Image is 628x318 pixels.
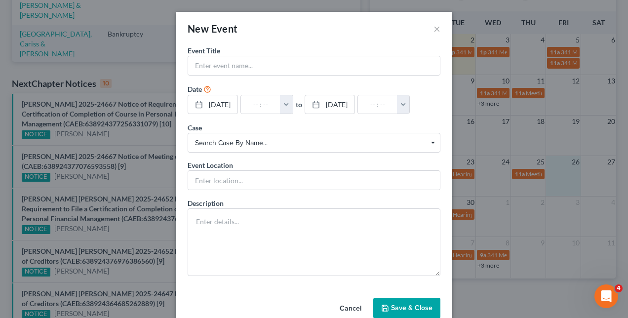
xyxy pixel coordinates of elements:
span: Event Title [188,46,220,55]
input: -- : -- [358,95,397,114]
button: × [433,23,440,35]
span: 4 [615,284,623,292]
a: [DATE] [188,95,237,114]
label: Case [188,122,202,133]
span: New Event [188,23,238,35]
label: Date [188,84,202,94]
label: Event Location [188,160,233,170]
label: to [296,99,302,110]
input: Enter location... [188,171,440,190]
span: Search case by name... [195,138,433,148]
a: [DATE] [305,95,354,114]
span: Select box activate [188,133,440,153]
label: Description [188,198,224,208]
iframe: Intercom live chat [594,284,618,308]
input: Enter event name... [188,56,440,75]
input: -- : -- [241,95,280,114]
